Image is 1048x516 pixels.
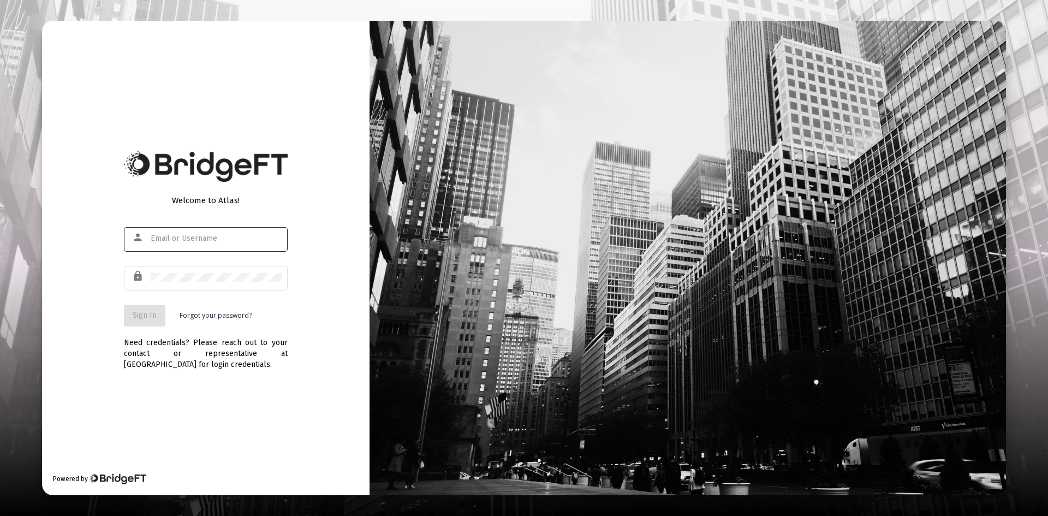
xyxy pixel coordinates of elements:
[151,234,282,243] input: Email or Username
[124,151,288,182] img: Bridge Financial Technology Logo
[124,195,288,206] div: Welcome to Atlas!
[53,473,146,484] div: Powered by
[133,311,157,320] span: Sign In
[180,310,252,321] a: Forgot your password?
[132,231,145,244] mat-icon: person
[132,270,145,283] mat-icon: lock
[89,473,146,484] img: Bridge Financial Technology Logo
[124,327,288,370] div: Need credentials? Please reach out to your contact or representative at [GEOGRAPHIC_DATA] for log...
[124,305,165,327] button: Sign In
